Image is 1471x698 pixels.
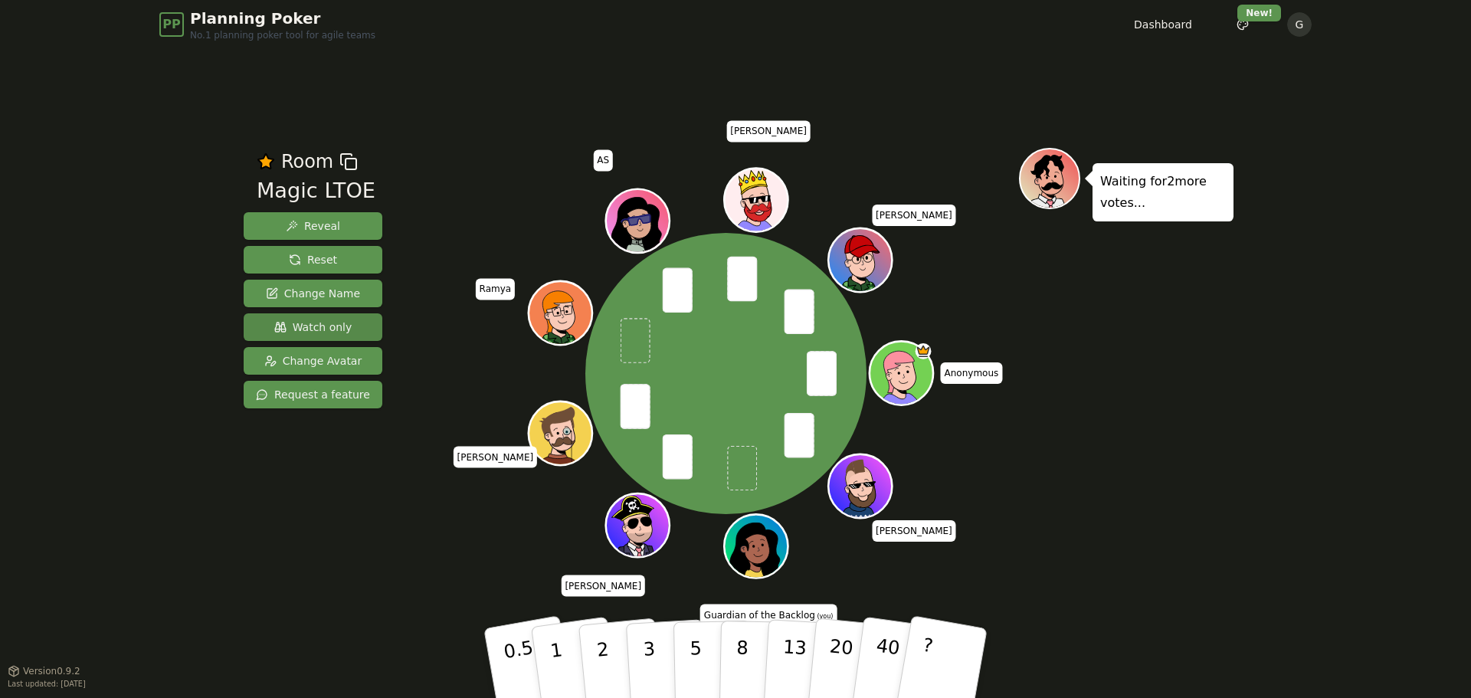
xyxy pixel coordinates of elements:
span: Room [281,148,333,175]
button: New! [1229,11,1256,38]
button: Watch only [244,313,382,341]
span: Click to change your name [872,520,956,542]
span: Last updated: [DATE] [8,680,86,688]
span: Click to change your name [561,575,645,597]
button: Version0.9.2 [8,665,80,677]
div: Magic LTOE [257,175,375,207]
span: Version 0.9.2 [23,665,80,677]
span: Change Avatar [264,353,362,369]
span: Change Name [266,286,360,301]
span: Anonymous is the host [916,343,932,359]
button: Remove as favourite [257,148,275,175]
span: Planning Poker [190,8,375,29]
button: Click to change your avatar [726,516,786,576]
a: PPPlanning PokerNo.1 planning poker tool for agile teams [159,8,375,41]
span: Click to change your name [872,205,956,226]
button: Reset [244,246,382,274]
button: Reveal [244,212,382,240]
a: Dashboard [1134,17,1192,32]
span: Reset [289,252,337,267]
span: (you) [815,613,834,620]
p: Waiting for 2 more votes... [1100,171,1226,214]
span: Click to change your name [941,362,1003,384]
button: Request a feature [244,381,382,408]
span: No.1 planning poker tool for agile teams [190,29,375,41]
span: PP [162,15,180,34]
span: Reveal [286,218,340,234]
span: Request a feature [256,387,370,402]
span: Click to change your name [700,605,837,626]
span: Click to change your name [593,150,613,172]
button: Change Name [244,280,382,307]
span: Click to change your name [476,279,516,300]
button: Change Avatar [244,347,382,375]
span: Click to change your name [454,447,538,468]
div: New! [1237,5,1281,21]
span: Click to change your name [726,121,811,143]
button: G [1287,12,1312,37]
span: Watch only [274,320,352,335]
